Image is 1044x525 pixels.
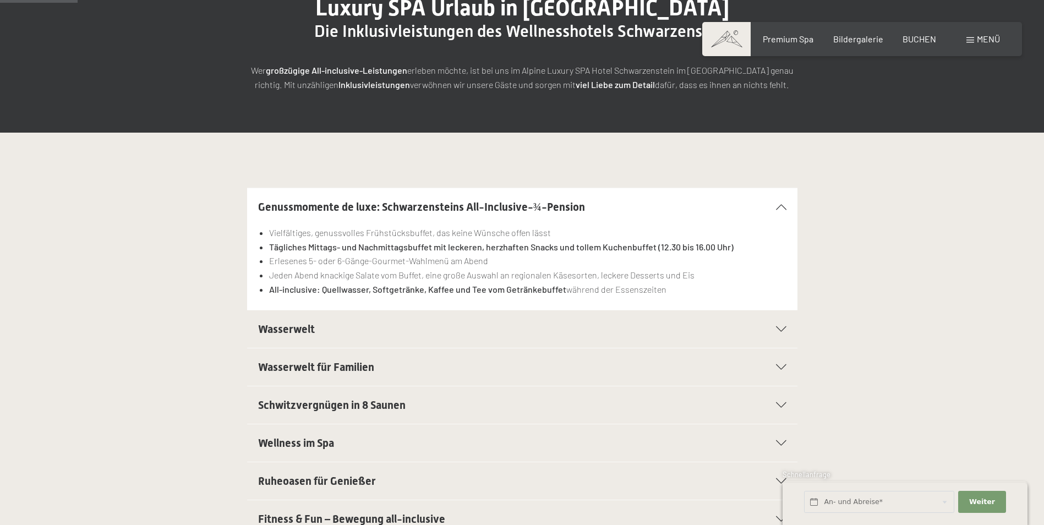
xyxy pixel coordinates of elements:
strong: viel Liebe zum Detail [576,79,655,90]
span: Ruheoasen für Genießer [258,474,376,488]
span: Schnellanfrage [783,470,830,479]
a: Bildergalerie [833,34,883,44]
span: Menü [977,34,1000,44]
li: Vielfältiges, genussvolles Frühstücksbuffet, das keine Wünsche offen lässt [269,226,786,240]
span: Die Inklusivleistungen des Wellnesshotels Schwarzenstein [314,21,730,41]
button: Weiter [958,491,1005,513]
span: Wellness im Spa [258,436,334,450]
strong: großzügige All-inclusive-Leistungen [266,65,407,75]
a: Premium Spa [763,34,813,44]
a: BUCHEN [903,34,936,44]
p: Wer erleben möchte, ist bei uns im Alpine Luxury SPA Hotel Schwarzenstein im [GEOGRAPHIC_DATA] ge... [247,63,797,91]
li: während der Essenszeiten [269,282,786,297]
span: Wasserwelt für Familien [258,360,374,374]
strong: All-inclusive: Quellwasser, Softgetränke, Kaffee und Tee vom Getränkebuffet [269,284,566,294]
li: Jeden Abend knackige Salate vom Buffet, eine große Auswahl an regionalen Käsesorten, leckere Dess... [269,268,786,282]
span: Wasserwelt [258,322,315,336]
span: Schwitzvergnügen in 8 Saunen [258,398,406,412]
strong: Tägliches Mittags- und Nachmittagsbuffet mit leckeren, herzhaften Snacks und tollem Kuchenbuffet ... [269,242,734,252]
strong: Inklusivleistungen [338,79,410,90]
span: Genussmomente de luxe: Schwarzensteins All-Inclusive-¾-Pension [258,200,585,214]
span: Weiter [969,497,995,507]
li: Erlesenes 5- oder 6-Gänge-Gourmet-Wahlmenü am Abend [269,254,786,268]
